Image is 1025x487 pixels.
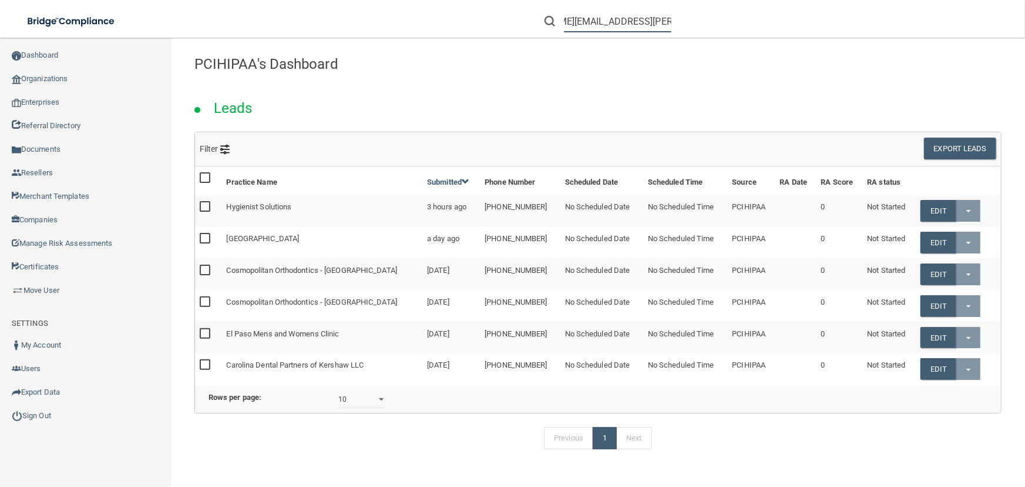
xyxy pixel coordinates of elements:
[560,322,643,353] td: No Scheduled Date
[863,258,916,290] td: Not Started
[920,232,956,253] a: Edit
[863,195,916,226] td: Not Started
[222,195,423,226] td: Hygienist Solutions
[220,145,230,154] img: icon-filter@2x.21656d0b.png
[422,258,480,290] td: [DATE]
[643,258,727,290] td: No Scheduled Time
[480,195,560,226] td: [PHONE_NUMBER]
[920,295,956,317] a: Edit
[12,316,48,331] label: SETTINGS
[12,285,23,296] img: briefcase.64adab9b.png
[816,195,863,226] td: 0
[920,327,956,349] a: Edit
[643,195,727,226] td: No Scheduled Time
[728,290,775,322] td: PCIHIPAA
[222,226,423,258] td: [GEOGRAPHIC_DATA]
[12,99,21,107] img: enterprise.0d942306.png
[12,51,21,61] img: ic_dashboard_dark.d01f4a41.png
[480,226,560,258] td: [PHONE_NUMBER]
[924,138,996,159] button: Export Leads
[194,56,1002,72] h4: PCIHIPAA's Dashboard
[816,258,863,290] td: 0
[863,166,916,195] th: RA status
[816,290,863,322] td: 0
[560,353,643,385] td: No Scheduled Date
[422,195,480,226] td: 3 hours ago
[920,358,956,380] a: Edit
[422,290,480,322] td: [DATE]
[643,166,727,195] th: Scheduled Time
[643,353,727,385] td: No Scheduled Time
[728,353,775,385] td: PCIHIPAA
[643,226,727,258] td: No Scheduled Time
[560,226,643,258] td: No Scheduled Date
[560,195,643,226] td: No Scheduled Date
[816,226,863,258] td: 0
[12,168,21,178] img: ic_reseller.de258add.png
[816,353,863,385] td: 0
[12,75,21,84] img: organization-icon.f8decf85.png
[593,427,617,449] a: 1
[422,226,480,258] td: a day ago
[643,290,727,322] td: No Scheduled Time
[816,166,863,195] th: RA Score
[222,322,423,353] td: El Paso Mens and Womens Clinic
[422,353,480,385] td: [DATE]
[920,200,956,222] a: Edit
[12,145,21,155] img: icon-documents.8dae5593.png
[480,353,560,385] td: [PHONE_NUMBER]
[12,388,21,397] img: icon-export.b9366987.png
[545,16,555,26] img: ic-search.3b580494.png
[209,393,261,402] b: Rows per page:
[560,258,643,290] td: No Scheduled Date
[480,258,560,290] td: [PHONE_NUMBER]
[222,258,423,290] td: Cosmopolitan Orthodontics - [GEOGRAPHIC_DATA]
[863,353,916,385] td: Not Started
[480,290,560,322] td: [PHONE_NUMBER]
[427,178,469,186] a: Submitted
[560,166,643,195] th: Scheduled Date
[12,341,21,350] img: ic_user_dark.df1a06c3.png
[863,322,916,353] td: Not Started
[222,290,423,322] td: Cosmopolitan Orthodontics - [GEOGRAPHIC_DATA]
[18,9,126,34] img: bridge_compliance_login_screen.278c3ca4.svg
[920,263,956,285] a: Edit
[560,290,643,322] td: No Scheduled Date
[816,322,863,353] td: 0
[643,322,727,353] td: No Scheduled Time
[728,258,775,290] td: PCIHIPAA
[480,166,560,195] th: Phone Number
[222,166,423,195] th: Practice Name
[728,166,775,195] th: Source
[728,195,775,226] td: PCIHIPAA
[616,427,651,449] a: Next
[202,92,264,125] h2: Leads
[222,353,423,385] td: Carolina Dental Partners of Kershaw LLC
[822,403,1011,451] iframe: Drift Widget Chat Controller
[200,144,230,154] span: Filter
[728,226,775,258] td: PCIHIPAA
[564,11,671,32] input: Search
[12,411,22,421] img: ic_power_dark.7ecde6b1.png
[480,322,560,353] td: [PHONE_NUMBER]
[12,364,21,373] img: icon-users.e205127d.png
[775,166,816,195] th: RA Date
[728,322,775,353] td: PCIHIPAA
[863,226,916,258] td: Not Started
[863,290,916,322] td: Not Started
[422,322,480,353] td: [DATE]
[544,427,593,449] a: Previous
